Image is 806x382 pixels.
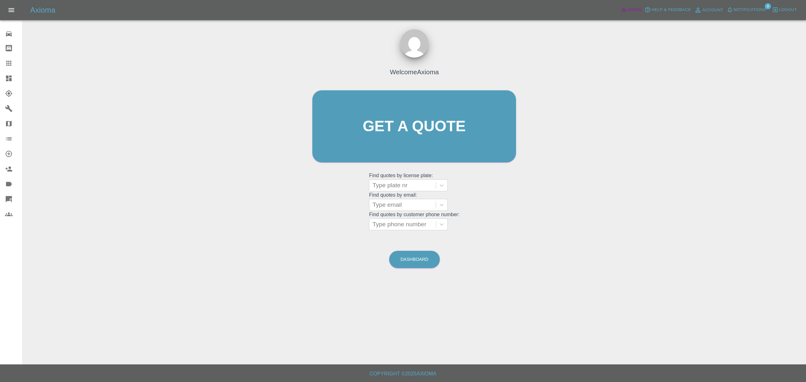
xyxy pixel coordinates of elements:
h6: Copyright © 2025 Axioma [5,369,801,378]
button: Logout [770,5,798,15]
span: 9 [765,3,771,9]
a: Admin [619,5,643,15]
grid: Find quotes by customer phone number: [369,212,459,230]
span: Notifications [734,6,766,14]
span: Logout [779,6,797,14]
h5: Axioma [30,5,55,15]
span: Admin [628,6,642,14]
button: Help & Feedback [643,5,692,15]
img: ... [400,29,429,58]
a: Get a quote [312,90,516,162]
grid: Find quotes by email: [369,192,459,211]
grid: Find quotes by license plate: [369,173,459,191]
button: Open drawer [4,3,19,18]
a: Dashboard [389,251,440,268]
span: Account [702,7,724,14]
span: Help & Feedback [651,6,691,14]
h4: Welcome Axioma [390,67,439,77]
button: Notifications [725,5,768,15]
a: Account [693,5,725,15]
